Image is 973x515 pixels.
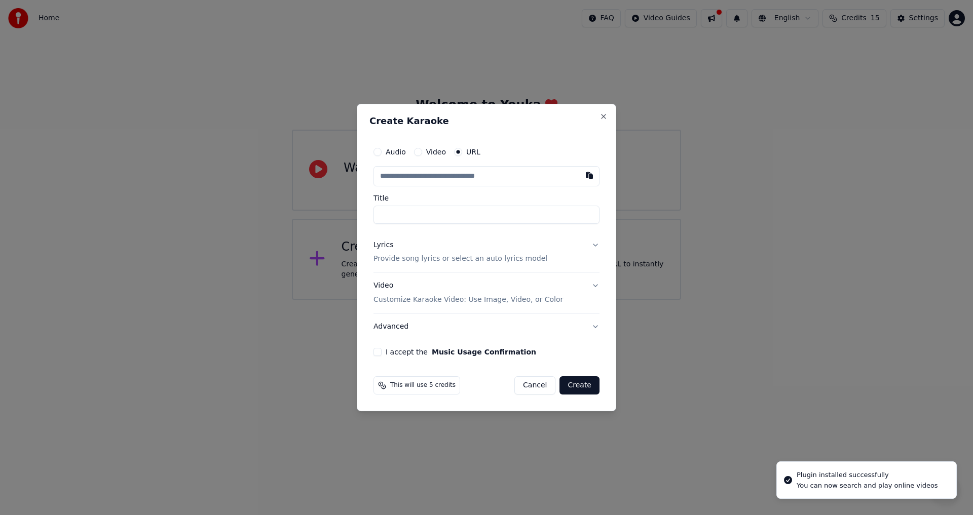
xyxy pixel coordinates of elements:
span: This will use 5 credits [390,381,456,389]
button: LyricsProvide song lyrics or select an auto lyrics model [373,232,600,272]
p: Provide song lyrics or select an auto lyrics model [373,254,547,264]
label: I accept the [386,348,536,355]
button: Cancel [514,376,555,394]
button: I accept the [432,348,536,355]
h2: Create Karaoke [369,116,604,126]
p: Customize Karaoke Video: Use Image, Video, or Color [373,295,563,305]
label: Audio [386,148,406,155]
label: Title [373,194,600,202]
label: URL [466,148,480,155]
button: Create [559,376,600,394]
div: Lyrics [373,240,393,250]
label: Video [426,148,446,155]
div: Video [373,281,563,305]
button: VideoCustomize Karaoke Video: Use Image, Video, or Color [373,273,600,313]
button: Advanced [373,313,600,340]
